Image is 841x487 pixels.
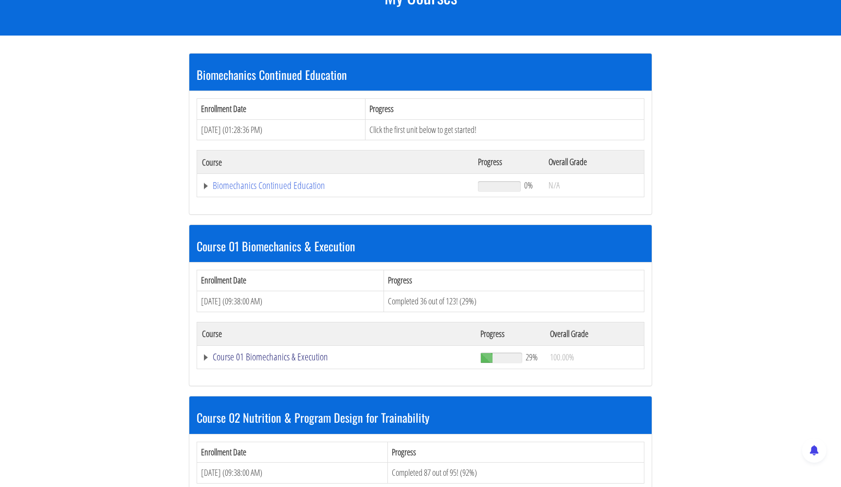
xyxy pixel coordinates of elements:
th: Overall Grade [544,150,644,174]
a: Biomechanics Continued Education [202,181,468,190]
span: 0% [524,180,533,190]
h3: Course 01 Biomechanics & Execution [197,240,644,252]
th: Enrollment Date [197,270,384,291]
td: N/A [544,174,644,197]
h3: Biomechanics Continued Education [197,68,644,81]
td: 100.00% [545,345,644,369]
th: Course [197,150,473,174]
td: [DATE] (01:28:36 PM) [197,119,366,140]
td: Click the first unit below to get started! [365,119,644,140]
th: Progress [384,270,644,291]
a: Course 01 Biomechanics & Execution [202,352,471,362]
th: Progress [475,322,545,345]
th: Progress [388,442,644,463]
th: Enrollment Date [197,98,366,119]
th: Enrollment Date [197,442,388,463]
td: Completed 87 out of 95! (92%) [388,463,644,484]
th: Course [197,322,475,345]
th: Overall Grade [545,322,644,345]
th: Progress [365,98,644,119]
td: [DATE] (09:38:00 AM) [197,291,384,312]
span: 29% [526,352,538,362]
td: Completed 36 out of 123! (29%) [384,291,644,312]
th: Progress [473,150,544,174]
h3: Course 02 Nutrition & Program Design for Trainability [197,411,644,424]
td: [DATE] (09:38:00 AM) [197,463,388,484]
